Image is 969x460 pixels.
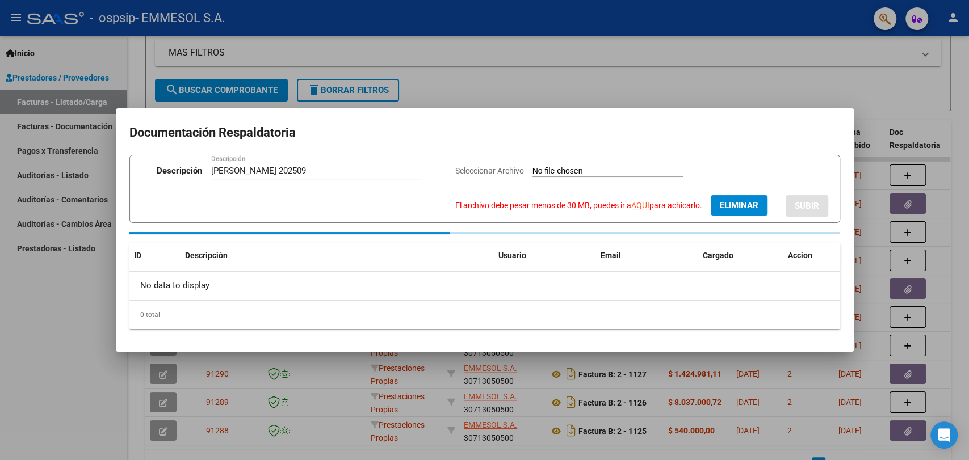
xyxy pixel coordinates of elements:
[129,301,840,329] div: 0 total
[157,164,202,178] p: Descripción
[129,272,840,300] div: No data to display
[698,243,783,268] datatable-header-cell: Cargado
[596,243,698,268] datatable-header-cell: Email
[788,251,812,260] span: Accion
[455,201,702,210] span: El archivo debe pesar menos de 30 MB, puedes ir a para achicarlo.
[129,122,840,144] h2: Documentación Respaldatoria
[185,251,228,260] span: Descripción
[711,195,767,216] button: Eliminar
[703,251,733,260] span: Cargado
[498,251,526,260] span: Usuario
[795,201,819,212] span: SUBIR
[783,243,840,268] datatable-header-cell: Accion
[494,243,596,268] datatable-header-cell: Usuario
[601,251,621,260] span: Email
[134,251,141,260] span: ID
[455,166,524,175] span: Seleccionar Archivo
[930,421,958,449] div: Open Intercom Messenger
[786,195,828,216] button: SUBIR
[129,243,181,268] datatable-header-cell: ID
[631,201,649,210] a: AQUI
[181,243,494,268] datatable-header-cell: Descripción
[720,200,758,210] span: Eliminar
